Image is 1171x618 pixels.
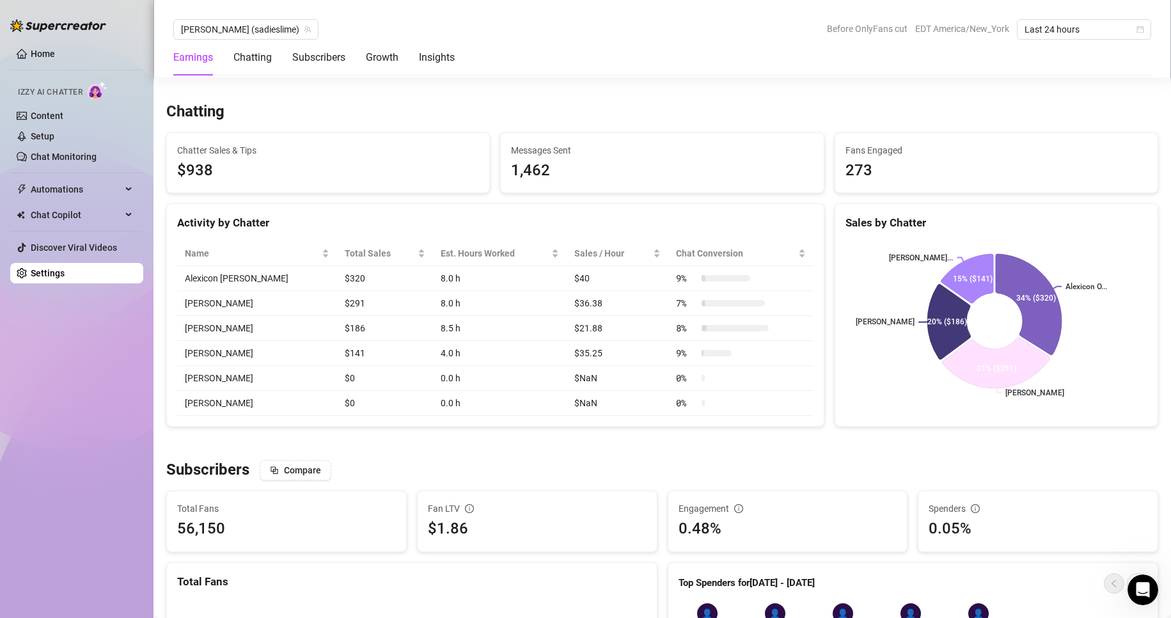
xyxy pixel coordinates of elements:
[1065,282,1107,291] text: Alexicon O...
[13,127,228,141] p: Onboarding to Supercreator
[676,321,696,335] span: 8 %
[366,50,398,65] div: Growth
[567,341,668,366] td: $35.25
[8,32,248,57] div: Search for helpSearch for help
[192,399,256,450] button: News
[17,184,27,194] span: thunderbolt
[19,431,45,440] span: Home
[128,399,192,450] button: Help
[337,316,433,341] td: $186
[233,50,272,65] div: Chatting
[148,431,171,440] span: Help
[177,241,337,266] th: Name
[31,152,97,162] a: Chat Monitoring
[433,266,567,291] td: 8.0 h
[915,19,1009,38] span: EDT America/New_York
[567,316,668,341] td: $21.88
[177,502,396,516] span: Total Fans
[419,50,455,65] div: Insights
[304,26,311,33] span: team
[13,143,54,157] span: 5 articles
[337,391,433,416] td: $0
[31,131,54,141] a: Setup
[676,396,696,410] span: 0 %
[260,460,331,480] button: Compare
[433,366,567,391] td: 0.0 h
[465,504,474,513] span: info-circle
[511,143,813,157] span: Messages Sent
[676,296,696,310] span: 7 %
[10,19,106,32] img: logo-BBDzfeDw.svg
[13,193,228,207] p: Learn about our AI Chatter - Izzy
[679,517,897,541] div: 0.48%
[31,111,63,121] a: Content
[567,291,668,316] td: $36.38
[929,517,1147,541] div: 0.05%
[827,19,908,38] span: Before OnlyFans cut
[8,32,248,57] input: Search for help
[433,291,567,316] td: 8.0 h
[13,388,228,402] p: Billing
[64,399,128,450] button: Messages
[13,322,228,336] p: Frequently Asked Questions
[679,576,815,591] article: Top Spenders for [DATE] - [DATE]
[292,50,345,65] div: Subscribers
[177,266,337,291] td: Alexicon [PERSON_NAME]
[13,209,54,223] span: 3 articles
[676,246,796,260] span: Chat Conversion
[13,338,228,352] p: Answers to your common questions
[1136,26,1144,33] span: calendar
[31,268,65,278] a: Settings
[929,502,1147,516] div: Spenders
[856,318,915,327] text: [PERSON_NAME]
[337,291,433,316] td: $291
[511,159,813,183] div: 1,462
[433,316,567,341] td: 8.5 h
[734,504,743,513] span: info-circle
[428,502,647,516] div: Fan LTV
[31,179,122,200] span: Automations
[433,391,567,416] td: 0.0 h
[567,391,668,416] td: $NaN
[181,20,311,39] span: Sadie (sadieslime)
[177,291,337,316] td: [PERSON_NAME]
[567,266,668,291] td: $40
[1128,574,1158,605] iframe: Intercom live chat
[433,341,567,366] td: 4.0 h
[270,466,279,475] span: block
[13,289,59,302] span: 12 articles
[177,143,479,157] span: Chatter Sales & Tips
[13,354,59,368] span: 13 articles
[428,517,647,541] div: $1.86
[177,159,479,183] span: $938
[441,246,549,260] div: Est. Hours Worked
[1025,20,1143,39] span: Last 24 hours
[13,177,228,191] p: Izzy - AI Chatter
[177,316,337,341] td: [PERSON_NAME]
[13,111,228,125] p: Getting Started
[567,366,668,391] td: $NaN
[676,371,696,385] span: 0 %
[284,465,321,475] span: Compare
[177,573,647,590] div: Total Fans
[888,253,953,262] text: [PERSON_NAME]...
[112,5,146,27] h1: Help
[74,431,118,440] span: Messages
[173,50,213,65] div: Earnings
[31,242,117,253] a: Discover Viral Videos
[668,241,813,266] th: Chat Conversion
[13,259,228,286] p: Learn about the Supercreator platform and its features
[177,391,337,416] td: [PERSON_NAME]
[166,460,249,480] h3: Subscribers
[177,214,813,232] div: Activity by Chatter
[676,346,696,360] span: 9 %
[166,102,224,122] h3: Chatting
[574,246,650,260] span: Sales / Hour
[337,341,433,366] td: $141
[845,143,1147,157] span: Fans Engaged
[17,210,25,219] img: Chat Copilot
[88,81,107,100] img: AI Chatter
[971,504,980,513] span: info-circle
[31,205,122,225] span: Chat Copilot
[177,341,337,366] td: [PERSON_NAME]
